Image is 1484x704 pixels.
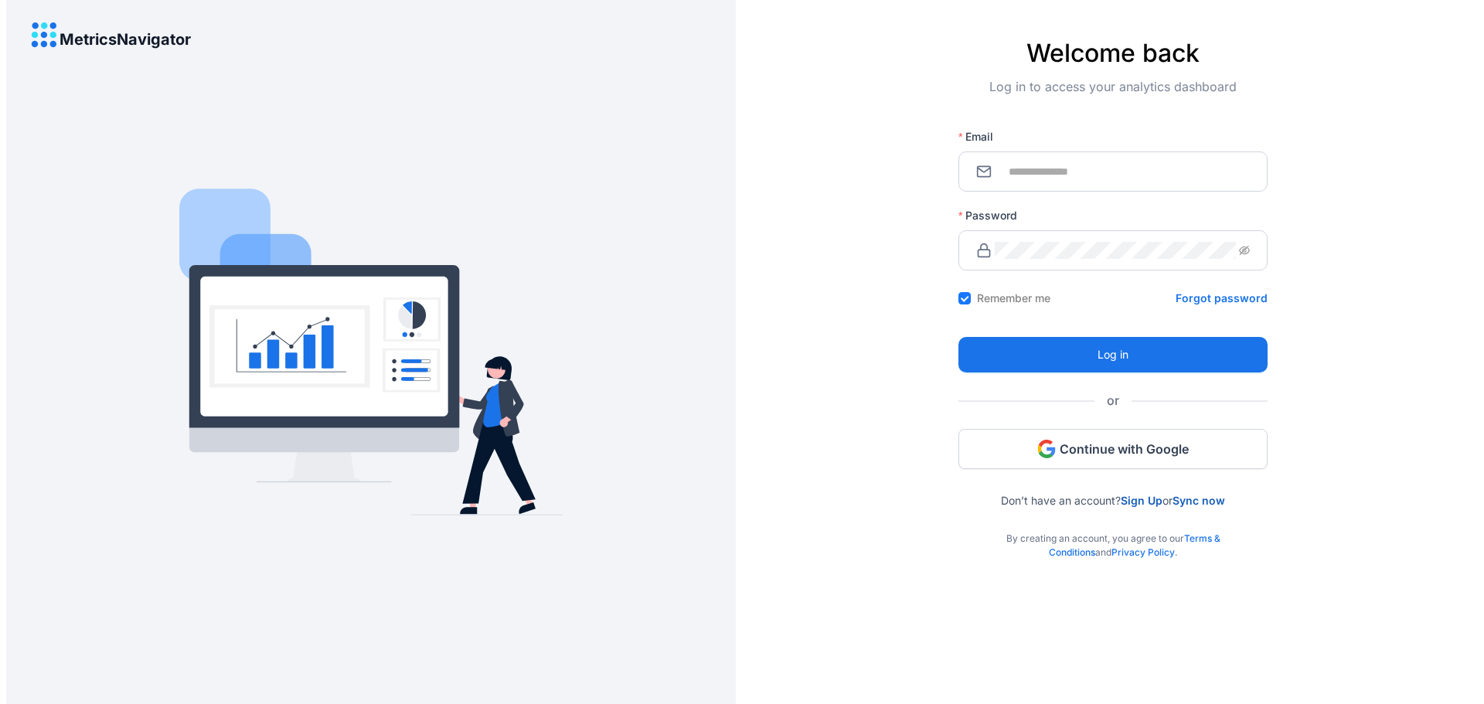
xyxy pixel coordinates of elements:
[958,77,1268,121] div: Log in to access your analytics dashboard
[995,163,1250,180] input: Email
[958,429,1268,469] button: Continue with Google
[1121,494,1162,507] a: Sign Up
[1094,391,1132,410] span: or
[1176,291,1268,306] a: Forgot password
[958,337,1268,372] button: Log in
[995,242,1236,259] input: Password
[958,507,1268,559] div: By creating an account, you agree to our and .
[1098,346,1128,363] span: Log in
[958,469,1268,507] div: Don’t have an account? or
[958,39,1268,68] h4: Welcome back
[1060,440,1189,457] span: Continue with Google
[958,208,1028,223] label: Password
[1239,245,1250,256] span: eye-invisible
[971,291,1057,306] span: Remember me
[1111,546,1175,558] a: Privacy Policy
[958,129,1004,145] label: Email
[1173,494,1225,507] a: Sync now
[60,31,191,48] h4: MetricsNavigator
